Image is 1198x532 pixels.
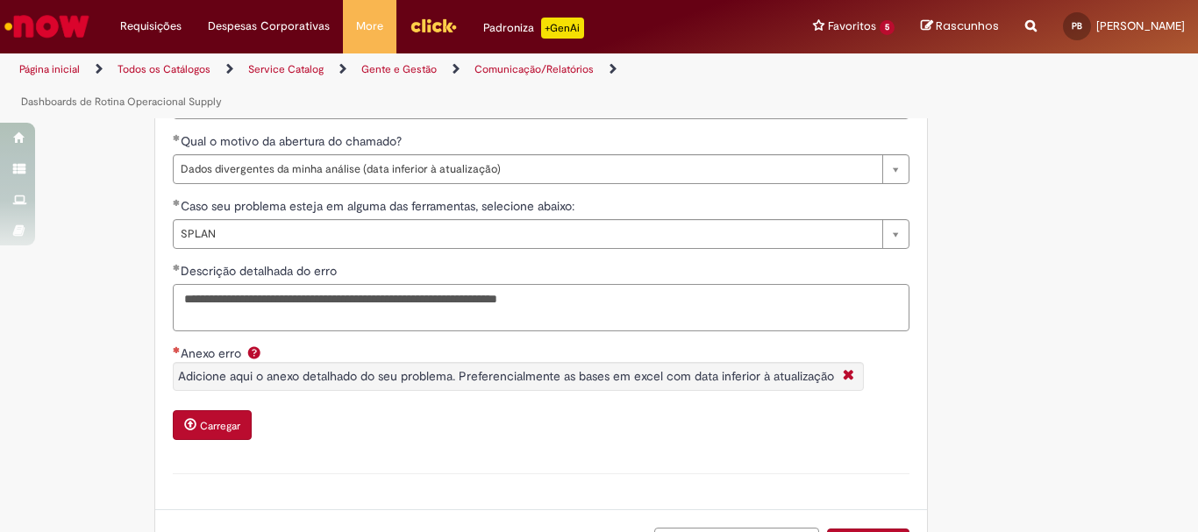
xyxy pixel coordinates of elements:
span: Obrigatório Preenchido [173,264,181,271]
ul: Trilhas de página [13,53,786,118]
span: Despesas Corporativas [208,18,330,35]
span: Adicione aqui o anexo detalhado do seu problema. Preferencialmente as bases em excel com data inf... [178,368,834,384]
span: Descrição detalhada do erro [181,263,340,279]
a: Rascunhos [921,18,999,35]
span: Caso seu problema esteja em alguma das ferramentas, selecione abaixo: [181,198,578,214]
span: Dados divergentes da minha análise (data inferior à atualização) [181,155,874,183]
span: Anexo erro [181,345,245,361]
a: Página inicial [19,62,80,76]
span: Qual o motivo da abertura do chamado? [181,133,405,149]
div: Padroniza [483,18,584,39]
span: PB [1072,20,1082,32]
small: Carregar [200,419,240,433]
span: Favoritos [828,18,876,35]
img: ServiceNow [2,9,92,44]
a: Comunicação/Relatórios [474,62,594,76]
textarea: Descrição detalhada do erro [173,284,909,331]
a: Gente e Gestão [361,62,437,76]
span: 5 [880,20,895,35]
i: Fechar More information Por question_anexo_erro [838,367,859,386]
span: Ajuda para Anexo erro [244,345,265,359]
span: SPLAN [181,220,874,248]
span: Rascunhos [936,18,999,34]
span: Requisições [120,18,182,35]
span: Obrigatório Preenchido [173,199,181,206]
a: Service Catalog [248,62,324,76]
img: click_logo_yellow_360x200.png [410,12,457,39]
button: Carregar anexo de Anexo erro Required [173,410,252,440]
span: More [356,18,383,35]
span: [PERSON_NAME] [1096,18,1185,33]
a: Todos os Catálogos [118,62,210,76]
p: +GenAi [541,18,584,39]
a: Dashboards de Rotina Operacional Supply [21,95,222,109]
span: Obrigatório Preenchido [173,134,181,141]
span: Necessários [173,346,181,353]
